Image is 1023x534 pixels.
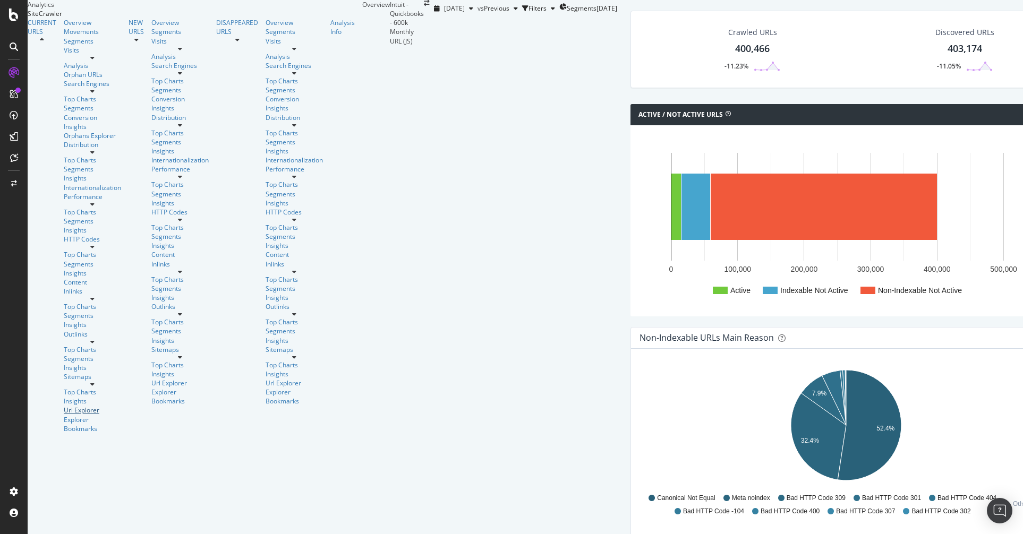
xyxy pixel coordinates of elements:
div: -11.05% [937,62,961,71]
span: Previous [484,4,509,13]
a: Top Charts [151,360,209,369]
a: Analysis [151,52,209,61]
a: Sitemaps [64,372,121,381]
a: CURRENT URLS [28,18,56,36]
span: Canonical Not Equal [657,494,715,503]
a: Search Engines [266,61,323,70]
div: Segments [266,190,323,199]
div: Top Charts [151,180,209,189]
div: Top Charts [64,345,121,354]
div: Distribution [151,113,209,122]
div: Segments [151,326,209,335]
a: Sitemaps [151,345,209,354]
div: Insights [266,104,323,113]
div: Segments [64,37,121,46]
div: Conversion [151,94,209,104]
a: Top Charts [64,302,121,311]
div: Distribution [64,140,121,149]
div: Visits [266,37,323,46]
div: Insights [266,369,323,378]
a: Content [64,278,121,287]
div: Segments [151,137,209,147]
span: Bad HTTP Code 309 [787,494,846,503]
text: 300,000 [857,265,884,273]
span: Bad HTTP Code 400 [761,507,820,516]
a: Top Charts [151,223,209,232]
div: Explorer Bookmarks [151,387,209,406]
div: Performance [151,165,209,174]
a: Url Explorer [64,406,121,415]
div: Top Charts [266,223,323,232]
a: Segments [266,85,323,94]
a: Content [151,250,209,259]
div: Internationalization [64,183,121,192]
a: Top Charts [64,250,121,259]
a: Insights [266,293,323,302]
span: 2025 Sep. 26th [444,4,465,13]
a: Performance [64,192,121,201]
a: Segments [64,104,121,113]
div: Discovered URLs [935,27,994,38]
a: Inlinks [64,287,121,296]
div: Overview [266,18,323,27]
div: Filters [528,4,547,13]
div: HTTP Codes [64,235,121,244]
span: Bad HTTP Code 307 [836,507,895,516]
a: Insights [151,241,209,250]
text: Non-Indexable Not Active [878,286,962,295]
div: 400,466 [735,42,770,56]
a: Top Charts [64,387,121,397]
a: Visits [64,46,121,55]
div: Performance [266,165,323,174]
a: Insights [64,363,121,372]
a: Top Charts [266,317,323,326]
a: HTTP Codes [151,208,209,217]
span: Bad HTTP Code 302 [911,507,970,516]
a: Conversion [266,94,323,104]
a: Insights [151,147,209,156]
a: Url Explorer [266,378,323,387]
div: Conversion [64,113,121,122]
a: Top Charts [151,128,209,137]
a: Search Engines [64,79,121,88]
a: Segments [151,232,209,241]
a: HTTP Codes [266,208,323,217]
a: Top Charts [266,180,323,189]
a: Top Charts [64,94,121,104]
div: Insights [266,241,323,250]
a: NEW URLS [129,18,144,36]
span: vs [478,4,484,13]
div: Insights [64,174,121,183]
a: Top Charts [151,317,209,326]
text: 0 [669,265,674,273]
div: Top Charts [64,156,121,165]
a: Segments [266,326,323,335]
div: Analysis Info [330,18,355,36]
a: Top Charts [266,360,323,369]
a: Insights [64,226,121,235]
a: Segments [266,137,323,147]
div: Overview [64,18,121,27]
h4: Active / Not Active URLs [638,109,723,120]
a: Top Charts [266,76,323,85]
div: Analysis [64,61,121,70]
a: Insights [151,369,209,378]
a: Segments [64,165,121,174]
text: Indexable Not Active [780,286,848,295]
